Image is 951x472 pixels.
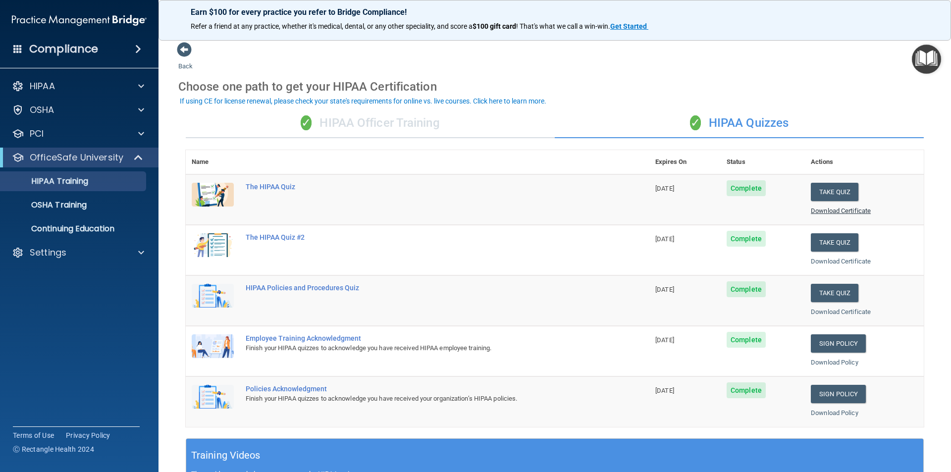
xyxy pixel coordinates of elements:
[811,183,858,201] button: Take Quiz
[655,336,674,344] span: [DATE]
[811,334,866,353] a: Sign Policy
[30,128,44,140] p: PCI
[13,430,54,440] a: Terms of Use
[6,200,87,210] p: OSHA Training
[246,393,600,405] div: Finish your HIPAA quizzes to acknowledge you have received your organization’s HIPAA policies.
[655,185,674,192] span: [DATE]
[12,247,144,259] a: Settings
[912,45,941,74] button: Open Resource Center
[6,224,142,234] p: Continuing Education
[805,150,924,174] th: Actions
[721,150,805,174] th: Status
[186,150,240,174] th: Name
[727,180,766,196] span: Complete
[516,22,610,30] span: ! That's what we call a win-win.
[246,284,600,292] div: HIPAA Policies and Procedures Quiz
[13,444,94,454] span: Ⓒ Rectangle Health 2024
[180,98,546,105] div: If using CE for license renewal, please check your state's requirements for online vs. live cours...
[811,207,871,214] a: Download Certificate
[6,176,88,186] p: HIPAA Training
[811,284,858,302] button: Take Quiz
[727,382,766,398] span: Complete
[555,108,924,138] div: HIPAA Quizzes
[30,152,123,163] p: OfficeSafe University
[30,104,54,116] p: OSHA
[727,332,766,348] span: Complete
[12,128,144,140] a: PCI
[811,233,858,252] button: Take Quiz
[610,22,648,30] a: Get Started
[191,7,919,17] p: Earn $100 for every practice you refer to Bridge Compliance!
[690,115,701,130] span: ✓
[12,80,144,92] a: HIPAA
[12,10,147,30] img: PMB logo
[246,342,600,354] div: Finish your HIPAA quizzes to acknowledge you have received HIPAA employee training.
[246,334,600,342] div: Employee Training Acknowledgment
[811,308,871,315] a: Download Certificate
[12,104,144,116] a: OSHA
[610,22,647,30] strong: Get Started
[178,51,193,70] a: Back
[811,385,866,403] a: Sign Policy
[66,430,110,440] a: Privacy Policy
[811,258,871,265] a: Download Certificate
[12,152,144,163] a: OfficeSafe University
[655,286,674,293] span: [DATE]
[727,231,766,247] span: Complete
[30,80,55,92] p: HIPAA
[186,108,555,138] div: HIPAA Officer Training
[655,235,674,243] span: [DATE]
[246,233,600,241] div: The HIPAA Quiz #2
[246,385,600,393] div: Policies Acknowledgment
[178,96,548,106] button: If using CE for license renewal, please check your state's requirements for online vs. live cours...
[191,447,261,464] h5: Training Videos
[246,183,600,191] div: The HIPAA Quiz
[473,22,516,30] strong: $100 gift card
[811,409,858,417] a: Download Policy
[29,42,98,56] h4: Compliance
[655,387,674,394] span: [DATE]
[30,247,66,259] p: Settings
[649,150,721,174] th: Expires On
[811,359,858,366] a: Download Policy
[191,22,473,30] span: Refer a friend at any practice, whether it's medical, dental, or any other speciality, and score a
[301,115,312,130] span: ✓
[178,72,931,101] div: Choose one path to get your HIPAA Certification
[727,281,766,297] span: Complete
